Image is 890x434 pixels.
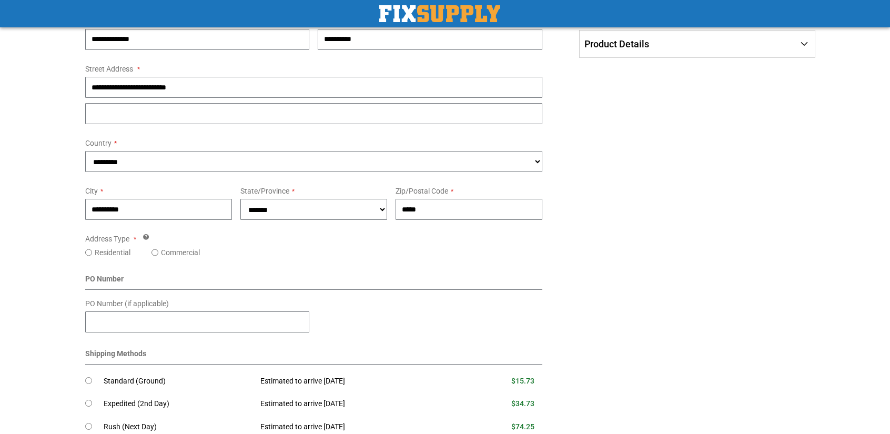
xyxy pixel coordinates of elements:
[161,247,200,258] label: Commercial
[252,370,456,393] td: Estimated to arrive [DATE]
[240,187,289,195] span: State/Province
[85,274,542,290] div: PO Number
[85,139,112,147] span: Country
[379,5,500,22] a: store logo
[396,187,448,195] span: Zip/Postal Code
[511,422,534,431] span: $74.25
[85,299,169,308] span: PO Number (if applicable)
[252,392,456,416] td: Estimated to arrive [DATE]
[104,370,252,393] td: Standard (Ground)
[85,235,129,243] span: Address Type
[584,38,649,49] span: Product Details
[95,247,130,258] label: Residential
[104,392,252,416] td: Expedited (2nd Day)
[85,187,98,195] span: City
[85,65,133,73] span: Street Address
[511,399,534,408] span: $34.73
[511,377,534,385] span: $15.73
[379,5,500,22] img: Fix Industrial Supply
[85,348,542,365] div: Shipping Methods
